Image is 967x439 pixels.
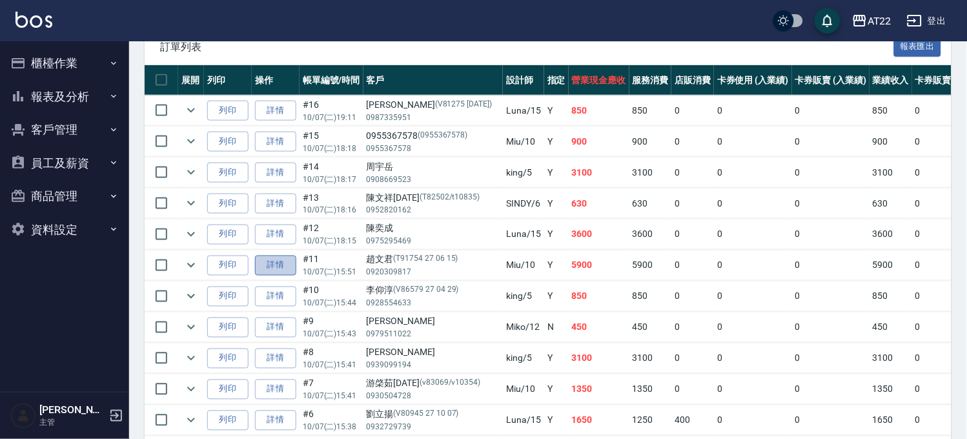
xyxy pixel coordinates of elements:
[544,158,569,188] td: Y
[503,219,544,250] td: Luna /15
[714,312,792,343] td: 0
[870,96,912,126] td: 850
[815,8,840,34] button: save
[300,219,363,250] td: #12
[503,405,544,436] td: Luna /15
[792,312,870,343] td: 0
[255,132,296,152] a: 詳情
[303,205,360,216] p: 10/07 (二) 18:16
[5,213,124,247] button: 資料設定
[503,250,544,281] td: Miu /10
[503,65,544,96] th: 設計師
[207,132,249,152] button: 列印
[671,189,714,219] td: 0
[181,101,201,120] button: expand row
[363,65,504,96] th: 客戶
[39,416,105,428] p: 主管
[181,225,201,244] button: expand row
[300,281,363,312] td: #10
[5,80,124,114] button: 報表及分析
[503,281,544,312] td: king /5
[207,287,249,307] button: 列印
[181,411,201,430] button: expand row
[367,391,500,402] p: 0930504728
[503,312,544,343] td: Miko /12
[629,219,672,250] td: 3600
[207,411,249,431] button: 列印
[868,13,891,29] div: AT22
[870,250,912,281] td: 5900
[870,219,912,250] td: 3600
[420,191,480,205] p: (T82502/t10835)
[367,360,500,371] p: 0939099194
[503,343,544,374] td: king /5
[544,281,569,312] td: Y
[303,329,360,340] p: 10/07 (二) 15:43
[367,236,500,247] p: 0975295469
[870,158,912,188] td: 3100
[544,343,569,374] td: Y
[503,127,544,157] td: Miu /10
[300,127,363,157] td: #15
[870,189,912,219] td: 630
[671,343,714,374] td: 0
[714,405,792,436] td: 0
[367,422,500,433] p: 0932729739
[181,256,201,275] button: expand row
[792,189,870,219] td: 0
[503,158,544,188] td: king /5
[367,408,500,422] div: 劉立揚
[671,158,714,188] td: 0
[714,127,792,157] td: 0
[792,65,870,96] th: 卡券販賣 (入業績)
[870,374,912,405] td: 1350
[207,225,249,245] button: 列印
[870,343,912,374] td: 3100
[367,191,500,205] div: 陳文祥[DATE]
[629,250,672,281] td: 5900
[544,65,569,96] th: 指定
[367,284,500,298] div: 李仰淳
[671,127,714,157] td: 0
[207,318,249,338] button: 列印
[255,256,296,276] a: 詳情
[394,408,459,422] p: (V80945 27 10 07)
[255,411,296,431] a: 詳情
[255,101,296,121] a: 詳情
[629,189,672,219] td: 630
[569,281,629,312] td: 850
[792,219,870,250] td: 0
[367,160,500,174] div: 周宇岳
[181,194,201,213] button: expand row
[255,318,296,338] a: 詳情
[300,374,363,405] td: #7
[629,96,672,126] td: 850
[367,174,500,185] p: 0908669523
[255,225,296,245] a: 詳情
[629,343,672,374] td: 3100
[714,343,792,374] td: 0
[671,405,714,436] td: 400
[367,205,500,216] p: 0952820162
[255,287,296,307] a: 詳情
[714,65,792,96] th: 卡券使用 (入業績)
[792,374,870,405] td: 0
[629,281,672,312] td: 850
[569,96,629,126] td: 850
[671,250,714,281] td: 0
[569,219,629,250] td: 3600
[207,256,249,276] button: 列印
[671,65,714,96] th: 店販消費
[300,189,363,219] td: #13
[714,158,792,188] td: 0
[629,65,672,96] th: 服務消費
[300,96,363,126] td: #16
[367,267,500,278] p: 0920309817
[394,253,458,267] p: (T91754 27 06 15)
[629,405,672,436] td: 1250
[870,281,912,312] td: 850
[544,96,569,126] td: Y
[181,380,201,399] button: expand row
[39,403,105,416] h5: [PERSON_NAME]
[303,422,360,433] p: 10/07 (二) 15:38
